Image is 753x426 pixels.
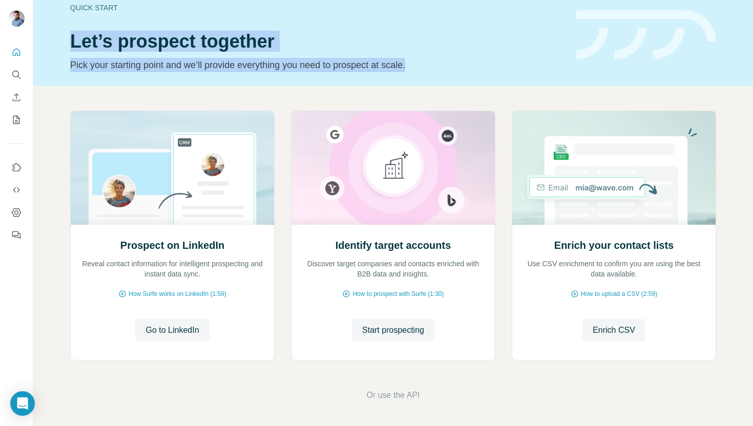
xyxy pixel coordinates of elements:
[129,289,226,299] span: How Surfe works on LinkedIn (1:58)
[366,389,420,401] button: Or use the API
[512,111,716,225] img: Enrich your contact lists
[81,259,264,279] p: Reveal contact information for intelligent prospecting and instant data sync.
[8,226,25,244] button: Feedback
[302,259,485,279] p: Discover target companies and contacts enriched with B2B data and insights.
[8,43,25,61] button: Quick start
[8,88,25,106] button: Enrich CSV
[120,238,224,252] h2: Prospect on LinkedIn
[70,111,275,225] img: Prospect on LinkedIn
[145,324,199,336] span: Go to LinkedIn
[291,111,495,225] img: Identify target accounts
[8,111,25,129] button: My lists
[352,289,444,299] span: How to prospect with Surfe (1:30)
[576,10,716,60] img: banner
[554,238,674,252] h2: Enrich your contact lists
[135,319,209,342] button: Go to LinkedIn
[581,289,657,299] span: How to upload a CSV (2:59)
[8,181,25,199] button: Use Surfe API
[8,66,25,84] button: Search
[70,58,564,72] p: Pick your starting point and we’ll provide everything you need to prospect at scale.
[8,203,25,222] button: Dashboard
[362,324,424,336] span: Start prospecting
[522,259,705,279] p: Use CSV enrichment to confirm you are using the best data available.
[10,391,35,416] div: Open Intercom Messenger
[70,3,564,13] div: Quick start
[336,238,451,252] h2: Identify target accounts
[593,324,635,336] span: Enrich CSV
[352,319,434,342] button: Start prospecting
[8,158,25,177] button: Use Surfe on LinkedIn
[70,31,564,52] h1: Let’s prospect together
[8,10,25,27] img: Avatar
[582,319,645,342] button: Enrich CSV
